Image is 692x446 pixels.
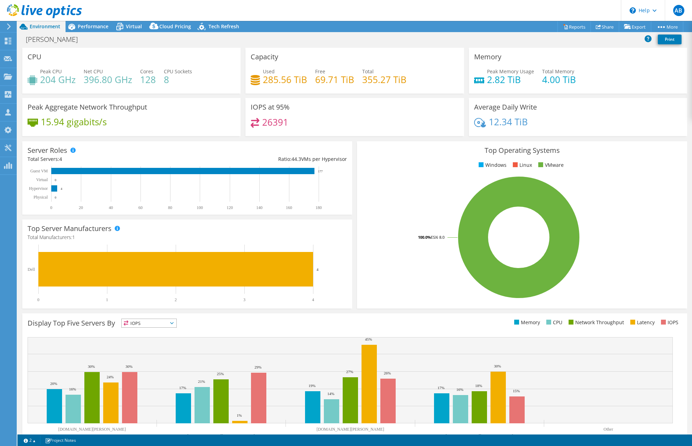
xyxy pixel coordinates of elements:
[591,21,619,32] a: Share
[557,21,591,32] a: Reports
[109,205,113,210] text: 40
[658,35,682,44] a: Print
[318,170,323,173] text: 177
[477,161,507,169] li: Windows
[88,364,95,369] text: 30%
[256,205,263,210] text: 140
[511,161,532,169] li: Linux
[237,413,242,417] text: 1%
[28,147,67,154] h3: Server Roles
[159,23,191,30] span: Cloud Pricing
[33,195,48,200] text: Physical
[537,161,564,169] li: VMware
[346,370,353,374] text: 27%
[122,319,176,327] span: IOPS
[603,427,613,432] text: Other
[126,364,132,369] text: 30%
[50,381,57,386] text: 20%
[107,375,114,379] text: 24%
[630,7,636,14] svg: \n
[61,187,62,191] text: 4
[243,297,245,302] text: 3
[28,103,147,111] h3: Peak Aggregate Network Throughput
[315,205,322,210] text: 180
[208,23,239,30] span: Tech Refresh
[164,68,192,75] span: CPU Sockets
[126,23,142,30] span: Virtual
[263,76,307,83] h4: 285.56 TiB
[28,225,112,232] h3: Top Server Manufacturers
[78,23,108,30] span: Performance
[217,372,224,376] text: 25%
[262,118,288,126] h4: 26391
[315,68,325,75] span: Free
[23,36,89,43] h1: [PERSON_NAME]
[545,319,562,326] li: CPU
[28,267,35,272] text: Dell
[30,23,60,30] span: Environment
[309,384,315,388] text: 19%
[542,76,576,83] h4: 4.00 TiB
[254,365,261,369] text: 29%
[651,21,683,32] a: More
[317,427,384,432] text: [DOMAIN_NAME][PERSON_NAME]
[72,234,75,240] span: 1
[28,233,347,241] h4: Total Manufacturers:
[19,436,40,445] a: 2
[198,379,205,384] text: 21%
[50,205,52,210] text: 0
[567,319,624,326] li: Network Throughput
[456,387,463,392] text: 16%
[40,68,62,75] span: Peak CPU
[494,364,501,368] text: 30%
[291,156,301,162] span: 44.3
[629,319,655,326] li: Latency
[251,103,290,111] h3: IOPS at 95%
[286,205,292,210] text: 160
[30,169,48,173] text: Guest VM
[327,392,334,396] text: 14%
[384,371,391,375] text: 26%
[362,147,682,154] h3: Top Operating Systems
[28,155,187,163] div: Total Servers:
[474,53,501,61] h3: Memory
[619,21,651,32] a: Export
[312,297,314,302] text: 4
[37,297,39,302] text: 0
[138,205,143,210] text: 60
[168,205,172,210] text: 80
[140,76,156,83] h4: 128
[175,297,177,302] text: 2
[179,386,186,390] text: 17%
[187,433,255,438] text: [DOMAIN_NAME][PERSON_NAME]
[84,76,132,83] h4: 396.80 GHz
[164,76,192,83] h4: 8
[475,384,482,388] text: 18%
[659,319,678,326] li: IOPS
[512,319,540,326] li: Memory
[59,156,62,162] span: 4
[251,53,278,61] h3: Capacity
[79,205,83,210] text: 20
[84,68,103,75] span: Net CPU
[431,235,444,240] tspan: ESXi 8.0
[474,103,537,111] h3: Average Daily Write
[29,186,48,191] text: Hypervisor
[418,235,431,240] tspan: 100.0%
[315,76,354,83] h4: 69.71 TiB
[673,5,684,16] span: AB
[41,118,107,126] h4: 15.94 gigabits/s
[365,337,372,341] text: 45%
[513,389,520,393] text: 15%
[362,68,374,75] span: Total
[55,178,56,182] text: 0
[438,386,444,390] text: 17%
[140,68,153,75] span: Cores
[317,267,319,272] text: 4
[187,155,347,163] div: Ratio: VMs per Hypervisor
[263,68,275,75] span: Used
[36,177,48,182] text: Virtual
[58,427,126,432] text: [DOMAIN_NAME][PERSON_NAME]
[55,196,56,199] text: 0
[69,387,76,391] text: 16%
